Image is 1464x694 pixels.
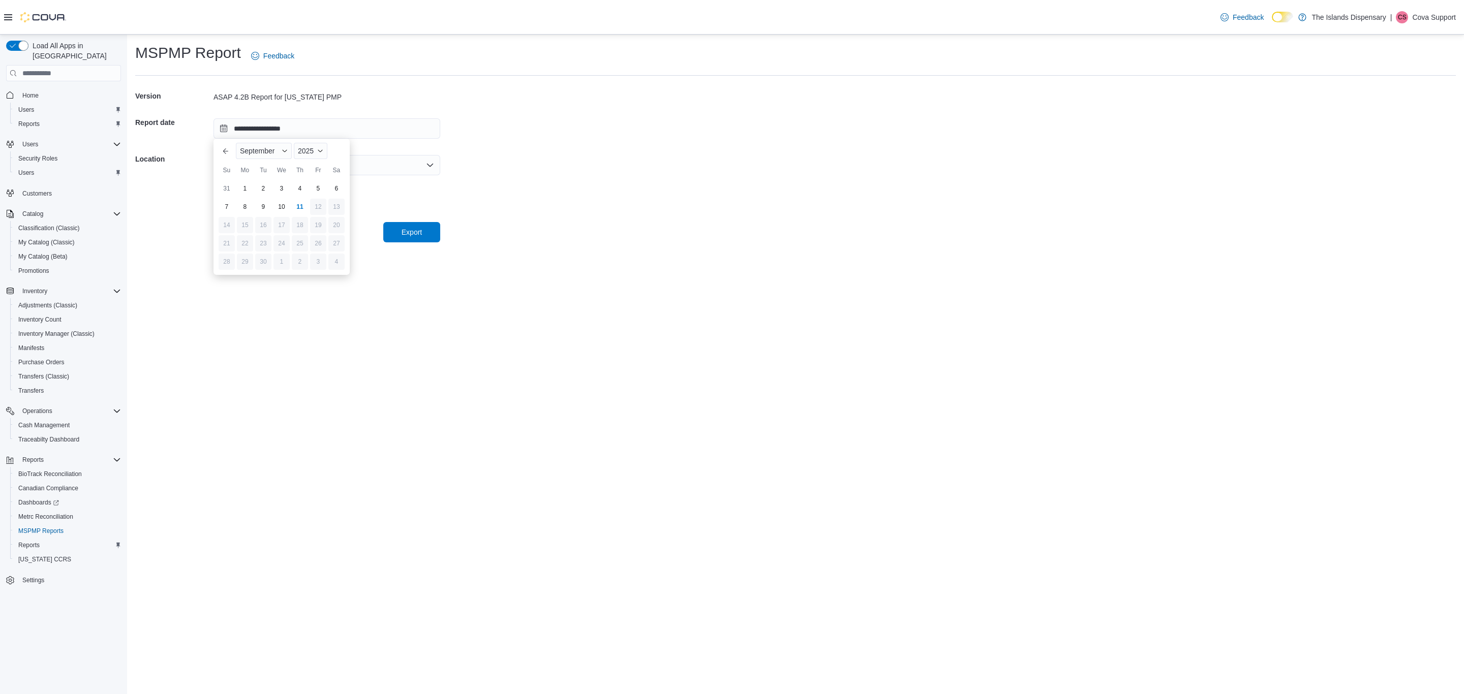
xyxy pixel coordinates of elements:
div: day-31 [219,180,235,197]
div: day-9 [255,199,271,215]
p: The Islands Dispensary [1311,11,1386,23]
a: My Catalog (Classic) [14,236,79,248]
a: Inventory Count [14,313,66,326]
span: My Catalog (Beta) [18,253,68,261]
button: My Catalog (Classic) [10,235,125,249]
div: day-8 [237,199,253,215]
button: Export [383,222,440,242]
a: Transfers (Classic) [14,370,73,383]
button: Manifests [10,341,125,355]
span: Canadian Compliance [14,482,121,494]
button: Reports [2,453,125,467]
button: Operations [18,405,56,417]
span: Adjustments (Classic) [18,301,77,309]
a: Dashboards [14,496,63,509]
span: Customers [22,190,52,198]
a: Home [18,89,43,102]
p: | [1390,11,1392,23]
span: Security Roles [14,152,121,165]
span: [US_STATE] CCRS [18,555,71,563]
div: day-23 [255,235,271,251]
span: Cash Management [14,419,121,431]
a: Customers [18,187,56,200]
div: day-24 [273,235,290,251]
button: Users [18,138,42,150]
button: Traceabilty Dashboard [10,432,125,447]
span: BioTrack Reconciliation [14,468,121,480]
span: Manifests [14,342,121,354]
a: Feedback [1216,7,1268,27]
div: September, 2025 [218,179,346,271]
div: day-3 [310,254,326,270]
div: day-6 [328,180,345,197]
a: Dashboards [10,495,125,510]
a: Cash Management [14,419,74,431]
div: day-5 [310,180,326,197]
div: day-22 [237,235,253,251]
button: Inventory [2,284,125,298]
div: Cova Support [1396,11,1408,23]
a: MSPMP Reports [14,525,68,537]
div: day-26 [310,235,326,251]
div: Sa [328,162,345,178]
div: Su [219,162,235,178]
span: Home [22,91,39,100]
span: Classification (Classic) [14,222,121,234]
span: Settings [18,574,121,586]
button: Users [2,137,125,151]
button: [US_STATE] CCRS [10,552,125,566]
button: Inventory Manager (Classic) [10,327,125,341]
a: Manifests [14,342,48,354]
span: Reports [18,454,121,466]
button: Adjustments (Classic) [10,298,125,312]
div: Tu [255,162,271,178]
span: Users [14,167,121,179]
span: Catalog [18,208,121,220]
span: Operations [22,407,52,415]
div: day-4 [292,180,308,197]
span: Feedback [1233,12,1264,22]
h5: Location [135,149,211,169]
span: Washington CCRS [14,553,121,565]
button: Metrc Reconciliation [10,510,125,524]
span: Classification (Classic) [18,224,80,232]
button: BioTrack Reconciliation [10,467,125,481]
p: Cova Support [1412,11,1456,23]
div: day-4 [328,254,345,270]
button: MSPMP Reports [10,524,125,538]
div: day-18 [292,217,308,233]
input: Press the down key to enter a popover containing a calendar. Press the escape key to close the po... [213,118,440,139]
a: Promotions [14,265,53,277]
a: Canadian Compliance [14,482,82,494]
div: day-29 [237,254,253,270]
span: Metrc Reconciliation [14,511,121,523]
span: 2025 [298,147,314,155]
span: Transfers (Classic) [14,370,121,383]
div: day-20 [328,217,345,233]
span: Reports [14,539,121,551]
span: My Catalog (Beta) [14,250,121,263]
span: Reports [18,541,40,549]
span: MSPMP Reports [18,527,64,535]
button: Users [10,103,125,117]
a: My Catalog (Beta) [14,250,72,263]
span: Export [402,227,422,237]
button: Open list of options [426,161,434,169]
a: Users [14,104,38,116]
span: Feedback [263,51,294,61]
button: Operations [2,404,125,418]
div: day-12 [310,199,326,215]
button: Reports [10,538,125,552]
button: Settings [2,573,125,587]
button: Transfers (Classic) [10,369,125,384]
span: Purchase Orders [18,358,65,366]
a: Adjustments (Classic) [14,299,81,311]
button: Catalog [18,208,47,220]
span: Promotions [14,265,121,277]
span: Settings [22,576,44,584]
span: Canadian Compliance [18,484,78,492]
button: Classification (Classic) [10,221,125,235]
span: Transfers [14,385,121,397]
a: Classification (Classic) [14,222,84,234]
span: CS [1398,11,1407,23]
